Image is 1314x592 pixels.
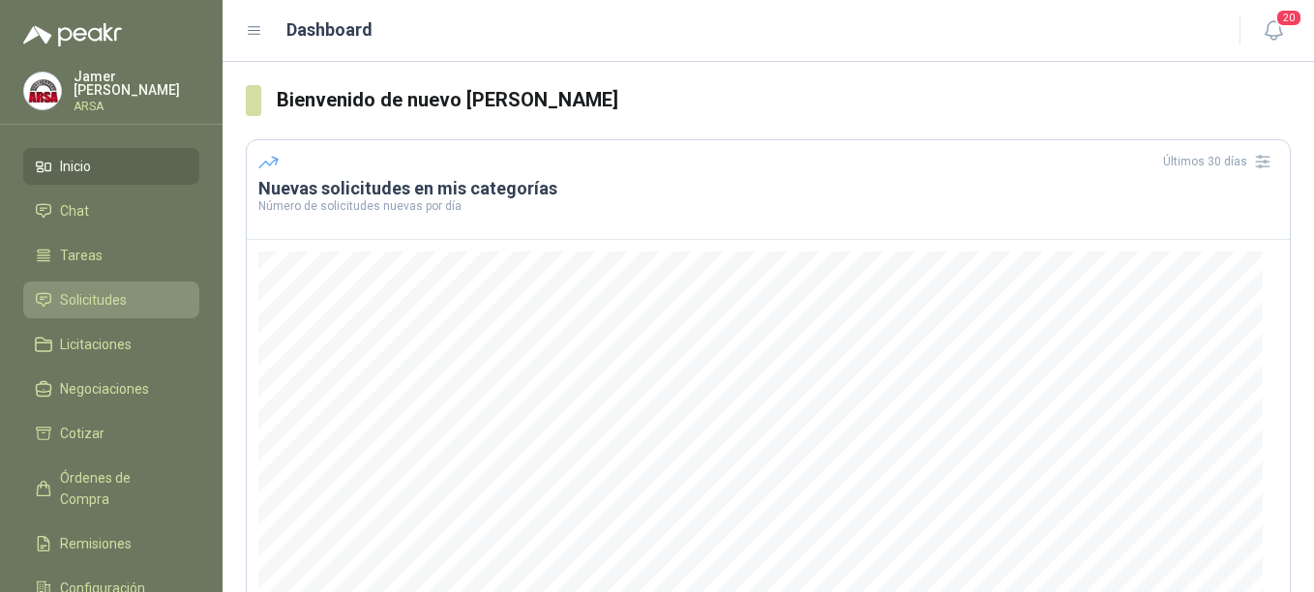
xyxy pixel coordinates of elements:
[24,73,61,109] img: Company Logo
[23,148,199,185] a: Inicio
[23,281,199,318] a: Solicitudes
[74,101,199,112] p: ARSA
[60,423,105,444] span: Cotizar
[60,289,127,311] span: Solicitudes
[1256,14,1291,48] button: 20
[74,70,199,97] p: Jamer [PERSON_NAME]
[23,237,199,274] a: Tareas
[1275,9,1302,27] span: 20
[277,85,1291,115] h3: Bienvenido de nuevo [PERSON_NAME]
[23,525,199,562] a: Remisiones
[23,326,199,363] a: Licitaciones
[60,245,103,266] span: Tareas
[23,23,122,46] img: Logo peakr
[60,467,181,510] span: Órdenes de Compra
[60,334,132,355] span: Licitaciones
[23,192,199,229] a: Chat
[23,415,199,452] a: Cotizar
[1163,146,1278,177] div: Últimos 30 días
[60,378,149,400] span: Negociaciones
[286,16,373,44] h1: Dashboard
[60,156,91,177] span: Inicio
[23,370,199,407] a: Negociaciones
[60,533,132,554] span: Remisiones
[258,177,1278,200] h3: Nuevas solicitudes en mis categorías
[258,200,1278,212] p: Número de solicitudes nuevas por día
[60,200,89,222] span: Chat
[23,459,199,518] a: Órdenes de Compra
